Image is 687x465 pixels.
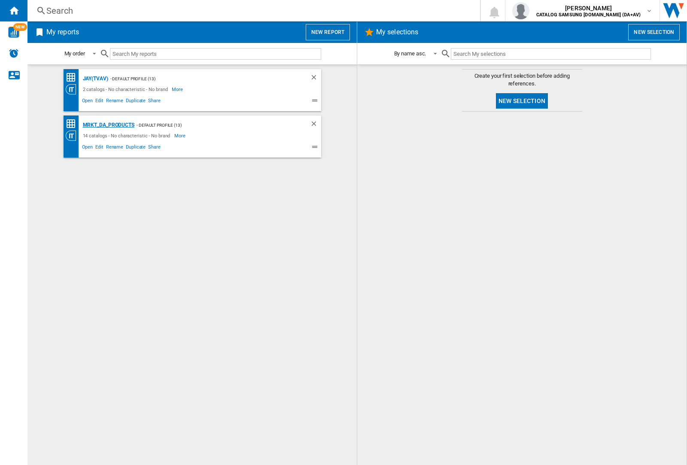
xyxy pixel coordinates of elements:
button: New report [306,24,350,40]
span: Rename [105,97,125,107]
div: My order [64,50,85,57]
input: Search My selections [451,48,651,60]
span: Edit [94,143,105,153]
span: More [172,84,184,94]
span: Open [81,97,94,107]
button: New selection [496,93,548,109]
span: Duplicate [125,143,147,153]
div: Price Matrix [66,119,81,129]
div: - Default profile (13) [134,120,293,131]
span: Share [147,97,162,107]
div: Delete [310,120,321,131]
div: Price Matrix [66,72,81,83]
div: Search [46,5,458,17]
input: Search My reports [110,48,321,60]
img: alerts-logo.svg [9,48,19,58]
img: wise-card.svg [8,27,19,38]
div: Category View [66,84,81,94]
span: Create your first selection before adding references. [462,72,582,88]
span: Open [81,143,94,153]
div: 2 catalogs - No characteristic - No brand [81,84,172,94]
span: NEW [13,23,27,31]
h2: My selections [374,24,420,40]
img: profile.jpg [512,2,529,19]
div: 14 catalogs - No characteristic - No brand [81,131,175,141]
span: Rename [105,143,125,153]
span: Edit [94,97,105,107]
button: New selection [628,24,680,40]
div: JAY(TVAV) [81,73,108,84]
span: Share [147,143,162,153]
span: More [174,131,187,141]
div: Category View [66,131,81,141]
b: CATALOG SAMSUNG [DOMAIN_NAME] (DA+AV) [536,12,641,18]
h2: My reports [45,24,81,40]
div: By name asc. [394,50,426,57]
div: - Default profile (13) [108,73,293,84]
div: MRKT_DA_PRODUCTS [81,120,134,131]
div: Delete [310,73,321,84]
span: Duplicate [125,97,147,107]
span: [PERSON_NAME] [536,4,641,12]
